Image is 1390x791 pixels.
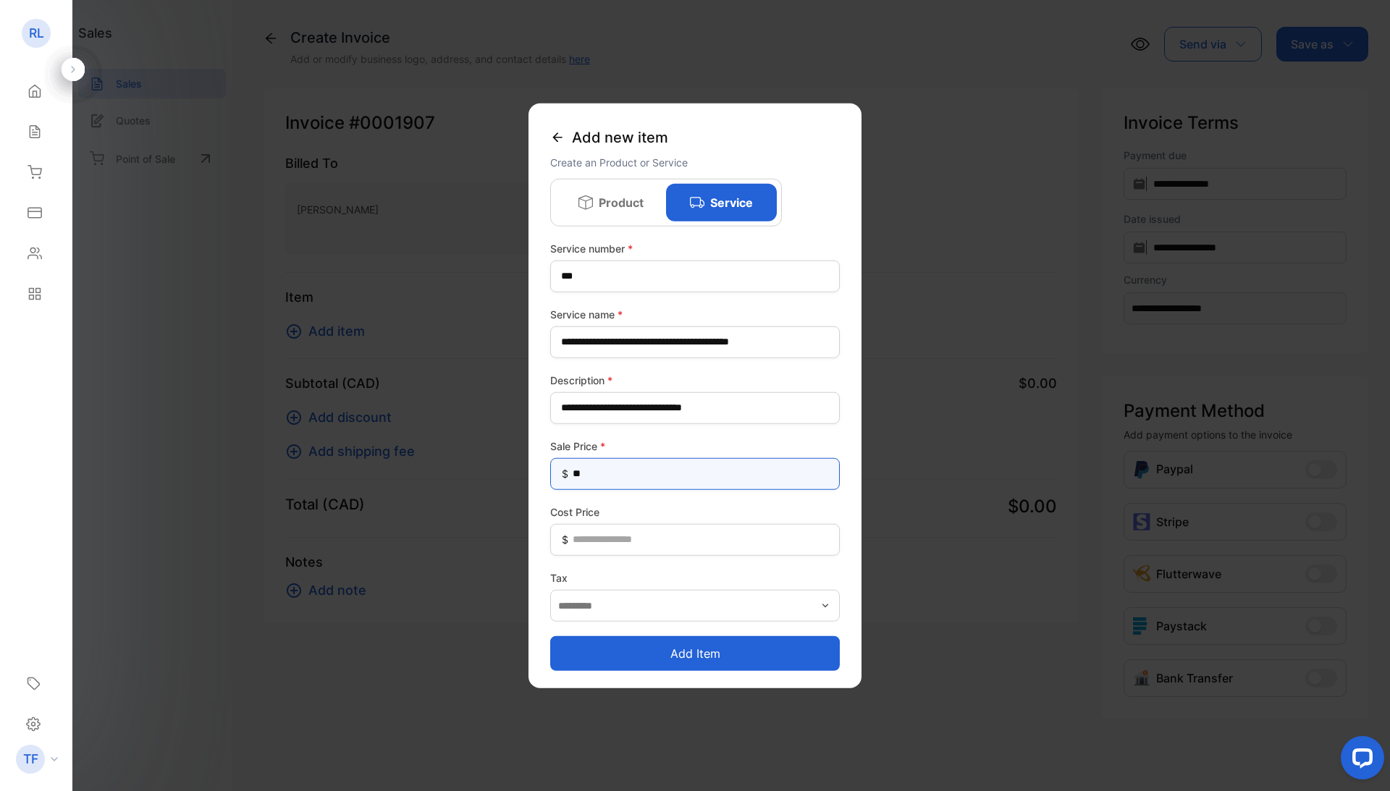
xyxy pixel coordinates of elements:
span: Add new item [572,126,668,148]
label: Sale Price [550,438,840,453]
label: Description [550,372,840,387]
label: Service name [550,306,840,321]
button: Add item [550,636,840,671]
p: TF [23,750,38,769]
p: RL [29,24,44,43]
span: Create an Product or Service [550,156,688,168]
span: $ [562,466,568,481]
span: $ [562,532,568,547]
p: Product [599,193,644,211]
iframe: LiveChat chat widget [1329,730,1390,791]
label: Tax [550,570,840,585]
p: Service [710,193,753,211]
label: Service number [550,240,840,255]
label: Cost Price [550,504,840,519]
